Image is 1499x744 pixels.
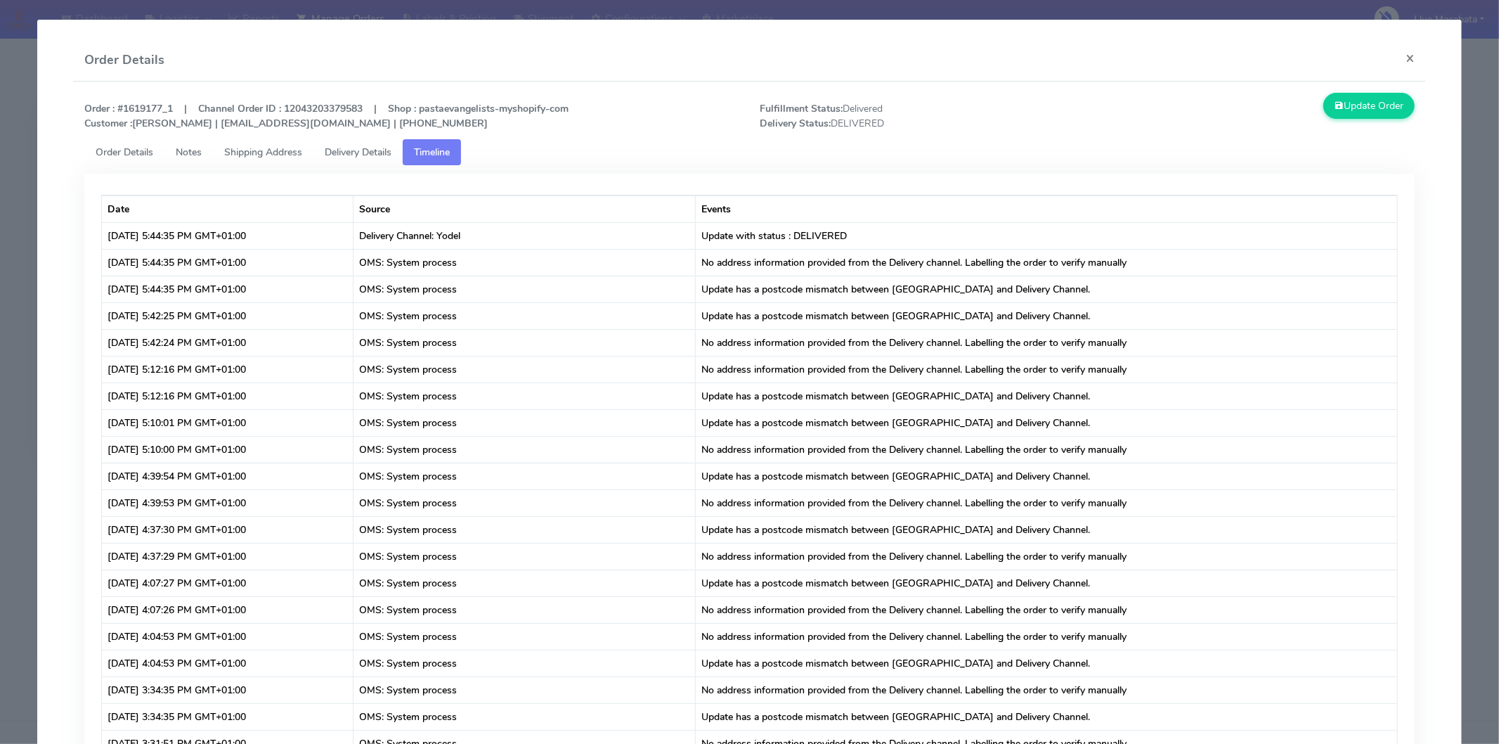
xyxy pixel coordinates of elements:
th: Events [696,195,1397,222]
td: OMS: System process [353,596,696,623]
td: OMS: System process [353,249,696,276]
td: Update has a postcode mismatch between [GEOGRAPHIC_DATA] and Delivery Channel. [696,570,1397,596]
td: [DATE] 5:42:25 PM GMT+01:00 [102,302,353,329]
td: No address information provided from the Delivery channel. Labelling the order to verify manually [696,249,1397,276]
td: Update has a postcode mismatch between [GEOGRAPHIC_DATA] and Delivery Channel. [696,409,1397,436]
td: No address information provided from the Delivery channel. Labelling the order to verify manually [696,543,1397,570]
td: [DATE] 5:44:35 PM GMT+01:00 [102,249,353,276]
td: OMS: System process [353,623,696,650]
ul: Tabs [84,139,1415,165]
td: No address information provided from the Delivery channel. Labelling the order to verify manually [696,623,1397,650]
td: Update has a postcode mismatch between [GEOGRAPHIC_DATA] and Delivery Channel. [696,463,1397,489]
td: Update has a postcode mismatch between [GEOGRAPHIC_DATA] and Delivery Channel. [696,383,1397,409]
td: OMS: System process [353,676,696,703]
td: OMS: System process [353,302,696,329]
td: [DATE] 4:39:54 PM GMT+01:00 [102,463,353,489]
td: Update with status : DELIVERED [696,222,1397,249]
td: [DATE] 4:07:27 PM GMT+01:00 [102,570,353,596]
td: Update has a postcode mismatch between [GEOGRAPHIC_DATA] and Delivery Channel. [696,516,1397,543]
td: [DATE] 4:07:26 PM GMT+01:00 [102,596,353,623]
td: OMS: System process [353,383,696,409]
td: Update has a postcode mismatch between [GEOGRAPHIC_DATA] and Delivery Channel. [696,276,1397,302]
td: OMS: System process [353,329,696,356]
td: [DATE] 4:04:53 PM GMT+01:00 [102,650,353,676]
span: Notes [176,146,202,159]
td: OMS: System process [353,703,696,730]
td: OMS: System process [353,650,696,676]
td: OMS: System process [353,516,696,543]
td: [DATE] 3:34:35 PM GMT+01:00 [102,676,353,703]
span: Timeline [414,146,450,159]
td: [DATE] 5:12:16 PM GMT+01:00 [102,383,353,409]
th: Date [102,195,353,222]
strong: Fulfillment Status: [760,102,843,115]
td: [DATE] 4:04:53 PM GMT+01:00 [102,623,353,650]
span: Order Details [96,146,153,159]
button: Update Order [1323,93,1415,119]
td: No address information provided from the Delivery channel. Labelling the order to verify manually [696,489,1397,516]
td: [DATE] 5:10:01 PM GMT+01:00 [102,409,353,436]
td: Update has a postcode mismatch between [GEOGRAPHIC_DATA] and Delivery Channel. [696,703,1397,730]
span: Delivered DELIVERED [749,101,1087,131]
td: OMS: System process [353,356,696,383]
td: Delivery Channel: Yodel [353,222,696,249]
td: No address information provided from the Delivery channel. Labelling the order to verify manually [696,329,1397,356]
span: Delivery Details [325,146,391,159]
td: OMS: System process [353,436,696,463]
td: OMS: System process [353,543,696,570]
td: [DATE] 4:37:29 PM GMT+01:00 [102,543,353,570]
h4: Order Details [84,51,164,70]
td: No address information provided from the Delivery channel. Labelling the order to verify manually [696,356,1397,383]
span: Shipping Address [224,146,302,159]
td: OMS: System process [353,463,696,489]
strong: Customer : [84,117,132,130]
td: [DATE] 5:44:35 PM GMT+01:00 [102,222,353,249]
strong: Order : #1619177_1 | Channel Order ID : 12043203379583 | Shop : pastaevangelists-myshopify-com [P... [84,102,569,130]
td: [DATE] 5:10:00 PM GMT+01:00 [102,436,353,463]
th: Source [353,195,696,222]
td: No address information provided from the Delivery channel. Labelling the order to verify manually [696,676,1397,703]
button: Close [1394,39,1426,77]
td: OMS: System process [353,276,696,302]
td: OMS: System process [353,409,696,436]
td: [DATE] 4:39:53 PM GMT+01:00 [102,489,353,516]
td: OMS: System process [353,570,696,596]
td: No address information provided from the Delivery channel. Labelling the order to verify manually [696,596,1397,623]
td: [DATE] 3:34:35 PM GMT+01:00 [102,703,353,730]
strong: Delivery Status: [760,117,831,130]
td: Update has a postcode mismatch between [GEOGRAPHIC_DATA] and Delivery Channel. [696,302,1397,329]
td: Update has a postcode mismatch between [GEOGRAPHIC_DATA] and Delivery Channel. [696,650,1397,676]
td: No address information provided from the Delivery channel. Labelling the order to verify manually [696,436,1397,463]
td: OMS: System process [353,489,696,516]
td: [DATE] 5:42:24 PM GMT+01:00 [102,329,353,356]
td: [DATE] 4:37:30 PM GMT+01:00 [102,516,353,543]
td: [DATE] 5:44:35 PM GMT+01:00 [102,276,353,302]
td: [DATE] 5:12:16 PM GMT+01:00 [102,356,353,383]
